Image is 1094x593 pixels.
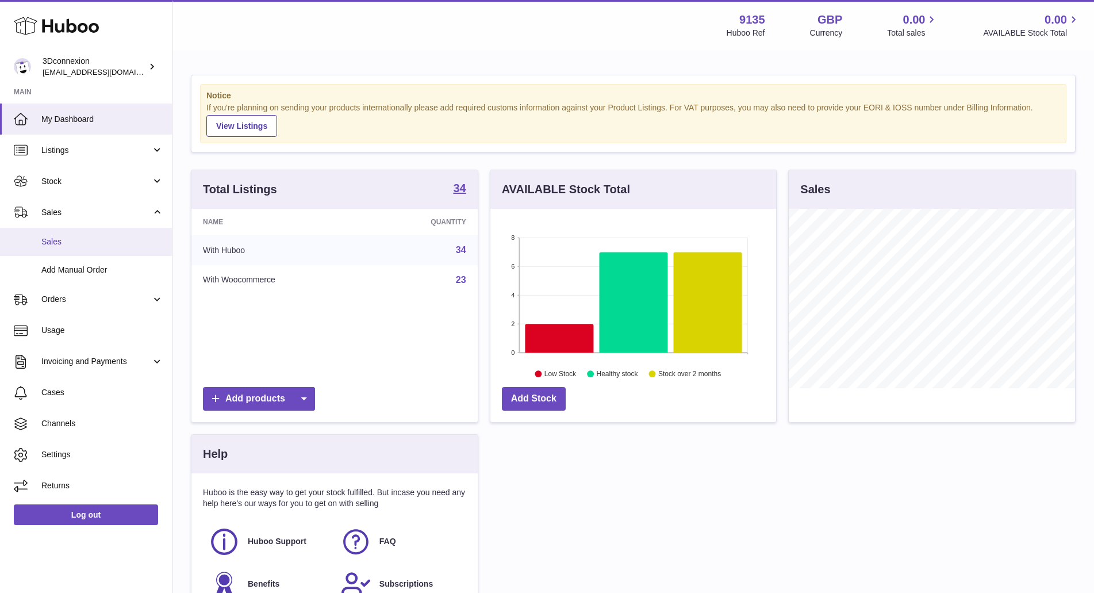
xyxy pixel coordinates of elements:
[41,449,163,460] span: Settings
[817,12,842,28] strong: GBP
[248,579,279,590] span: Benefits
[456,245,466,255] a: 34
[191,235,369,265] td: With Huboo
[41,176,151,187] span: Stock
[191,265,369,295] td: With Woocommerce
[983,28,1080,39] span: AVAILABLE Stock Total
[511,263,515,270] text: 6
[369,209,478,235] th: Quantity
[41,207,151,218] span: Sales
[810,28,843,39] div: Currency
[41,387,163,398] span: Cases
[983,12,1080,39] a: 0.00 AVAILABLE Stock Total
[456,275,466,285] a: 23
[596,370,638,378] text: Healthy stock
[41,294,151,305] span: Orders
[511,234,515,241] text: 8
[887,28,938,39] span: Total sales
[41,325,163,336] span: Usage
[800,182,830,197] h3: Sales
[14,504,158,525] a: Log out
[658,370,721,378] text: Stock over 2 months
[43,56,146,78] div: 3Dconnexion
[43,67,169,76] span: [EMAIL_ADDRESS][DOMAIN_NAME]
[379,536,396,547] span: FAQ
[41,356,151,367] span: Invoicing and Payments
[502,387,566,411] a: Add Stock
[41,236,163,247] span: Sales
[739,12,765,28] strong: 9135
[203,182,277,197] h3: Total Listings
[14,58,31,75] img: order_eu@3dconnexion.com
[203,446,228,462] h3: Help
[206,102,1060,137] div: If you're planning on sending your products internationally please add required customs informati...
[887,12,938,39] a: 0.00 Total sales
[379,579,433,590] span: Subscriptions
[41,114,163,125] span: My Dashboard
[511,349,515,356] text: 0
[41,418,163,429] span: Channels
[203,387,315,411] a: Add products
[727,28,765,39] div: Huboo Ref
[453,182,466,196] a: 34
[511,320,515,327] text: 2
[209,526,329,557] a: Huboo Support
[41,480,163,491] span: Returns
[41,265,163,276] span: Add Manual Order
[191,209,369,235] th: Name
[340,526,460,557] a: FAQ
[248,536,306,547] span: Huboo Support
[511,292,515,299] text: 4
[453,182,466,194] strong: 34
[544,370,577,378] text: Low Stock
[203,487,466,509] p: Huboo is the easy way to get your stock fulfilled. But incase you need any help here's our ways f...
[1045,12,1067,28] span: 0.00
[41,145,151,156] span: Listings
[502,182,630,197] h3: AVAILABLE Stock Total
[206,90,1060,101] strong: Notice
[206,115,277,137] a: View Listings
[903,12,926,28] span: 0.00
